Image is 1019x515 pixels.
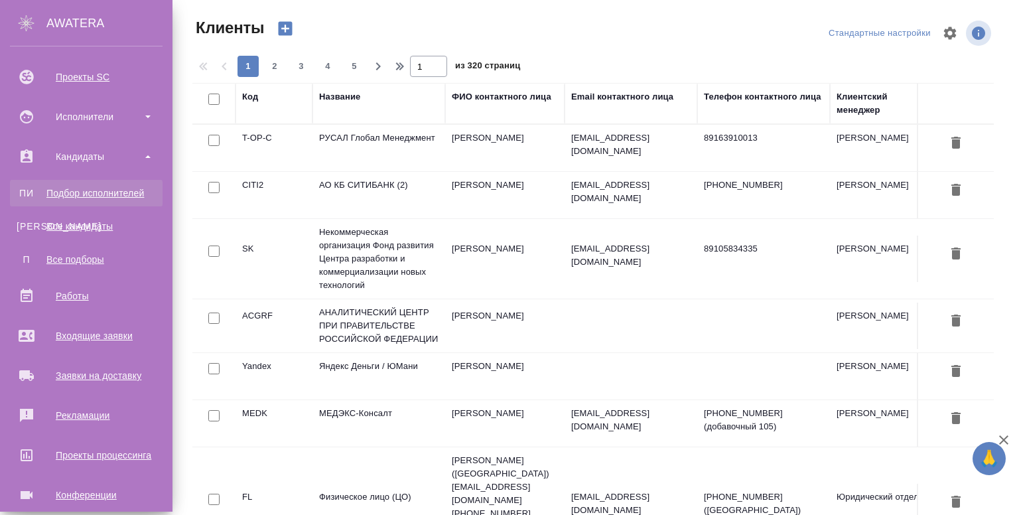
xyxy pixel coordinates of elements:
div: Работы [10,286,163,306]
span: 2 [264,60,285,73]
span: Клиенты [192,17,264,38]
td: АНАЛИТИЧЕСКИЙ ЦЕНТР ПРИ ПРАВИТЕЛЬСТВЕ РОССИЙСКОЙ ФЕДЕРАЦИИ [312,299,445,352]
td: [PERSON_NAME] [830,172,936,218]
button: 🙏 [973,442,1006,475]
td: [PERSON_NAME] [445,125,565,171]
td: MEDK [236,400,312,447]
span: Посмотреть информацию [966,21,994,46]
a: [PERSON_NAME]Все кандидаты [10,213,163,240]
td: [PERSON_NAME] [445,303,565,349]
button: Удалить [945,407,967,431]
td: [PERSON_NAME] [830,400,936,447]
span: из 320 страниц [455,58,520,77]
td: T-OP-C [236,125,312,171]
td: [PERSON_NAME] [445,172,565,218]
span: 🙏 [978,445,1000,473]
span: 3 [291,60,312,73]
td: Яндекс Деньги / ЮМани [312,353,445,400]
div: AWATERA [46,10,172,37]
p: [EMAIL_ADDRESS][DOMAIN_NAME] [571,407,691,433]
div: Код [242,90,258,104]
div: ФИО контактного лица [452,90,551,104]
button: Удалить [945,360,967,384]
div: Исполнители [10,107,163,127]
button: Удалить [945,131,967,156]
div: Email контактного лица [571,90,673,104]
td: РУСАЛ Глобал Менеджмент [312,125,445,171]
div: Проекты SC [10,67,163,87]
td: Некоммерческая организация Фонд развития Центра разработки и коммерциализации новых технологий [312,219,445,299]
td: [PERSON_NAME] [445,236,565,282]
div: Рекламации [10,405,163,425]
span: Настроить таблицу [934,17,966,49]
td: МЕДЭКС-Консалт [312,400,445,447]
td: [PERSON_NAME] [830,236,936,282]
a: ПВсе подборы [10,246,163,273]
a: Рекламации [3,399,169,432]
p: [EMAIL_ADDRESS][DOMAIN_NAME] [571,179,691,205]
div: Проекты процессинга [10,445,163,465]
div: Все кандидаты [17,220,156,233]
a: Проекты SC [3,60,169,94]
div: Входящие заявки [10,326,163,346]
button: Удалить [945,309,967,334]
td: SK [236,236,312,282]
p: 89105834335 [704,242,823,256]
td: Yandex [236,353,312,400]
p: [PHONE_NUMBER] (добавочный 105) [704,407,823,433]
td: [PERSON_NAME] [830,353,936,400]
td: [PERSON_NAME] [830,125,936,171]
div: Название [319,90,360,104]
div: Кандидаты [10,147,163,167]
button: Удалить [945,242,967,267]
a: Входящие заявки [3,319,169,352]
button: 3 [291,56,312,77]
a: ПИПодбор исполнителей [10,180,163,206]
button: 5 [344,56,365,77]
button: 4 [317,56,338,77]
span: 5 [344,60,365,73]
td: [PERSON_NAME] [445,400,565,447]
div: Телефон контактного лица [704,90,821,104]
p: [EMAIL_ADDRESS][DOMAIN_NAME] [571,131,691,158]
div: Подбор исполнителей [17,186,156,200]
div: Заявки на доставку [10,366,163,386]
span: 4 [317,60,338,73]
td: [PERSON_NAME] [830,303,936,349]
button: Удалить [945,490,967,515]
div: Все подборы [17,253,156,266]
td: АО КБ СИТИБАНК (2) [312,172,445,218]
p: 89163910013 [704,131,823,145]
button: Создать [269,17,301,40]
td: [PERSON_NAME] [445,353,565,400]
p: [PHONE_NUMBER] [704,179,823,192]
div: Клиентский менеджер [837,90,929,117]
a: Заявки на доставку [3,359,169,392]
a: Конференции [3,478,169,512]
a: Проекты процессинга [3,439,169,472]
td: ACGRF [236,303,312,349]
td: CITI2 [236,172,312,218]
div: Конференции [10,485,163,505]
a: Работы [3,279,169,313]
div: split button [825,23,934,44]
button: Удалить [945,179,967,203]
p: [EMAIL_ADDRESS][DOMAIN_NAME] [571,242,691,269]
button: 2 [264,56,285,77]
